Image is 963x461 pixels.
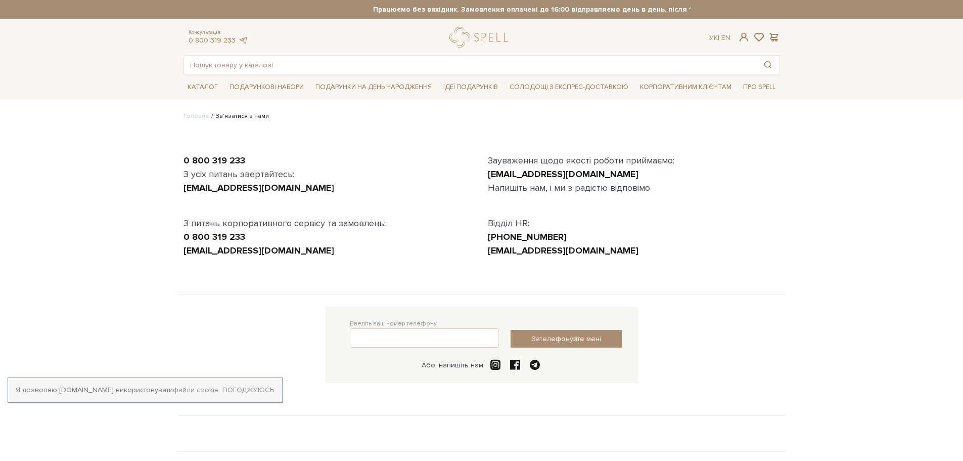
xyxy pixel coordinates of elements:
[184,79,222,95] span: Каталог
[177,154,482,258] div: З усіх питань звертайтесь: З питань корпоративного сервісу та замовлень:
[721,33,730,42] a: En
[225,79,308,95] span: Подарункові набори
[184,112,209,120] a: Головна
[189,36,236,45] a: 0 800 319 233
[209,112,269,121] li: Зв’язатися з нами
[422,361,485,370] div: Або, напишіть нам:
[184,56,756,74] input: Пошук товару у каталозі
[488,231,567,242] a: [PHONE_NUMBER]
[222,386,274,395] a: Погоджуюсь
[511,330,622,348] button: Зателефонуйте мені
[184,182,334,193] a: [EMAIL_ADDRESS][DOMAIN_NAME]
[636,78,736,96] a: Корпоративним клієнтам
[184,231,245,242] a: 0 800 319 233
[184,155,245,166] a: 0 800 319 233
[189,29,248,36] span: Консультація:
[238,36,248,45] a: telegram
[718,33,719,42] span: |
[173,386,219,394] a: файли cookie
[488,245,638,256] a: [EMAIL_ADDRESS][DOMAIN_NAME]
[488,169,638,180] a: [EMAIL_ADDRESS][DOMAIN_NAME]
[739,79,779,95] span: Про Spell
[482,154,786,258] div: Зауваження щодо якості роботи приймаємо: Напишіть нам, і ми з радістю відповімо Відділ HR:
[8,386,282,395] div: Я дозволяю [DOMAIN_NAME] використовувати
[350,319,437,328] label: Введіть ваш номер телефону
[506,78,632,96] a: Солодощі з експрес-доставкою
[184,245,334,256] a: [EMAIL_ADDRESS][DOMAIN_NAME]
[756,56,779,74] button: Пошук товару у каталозі
[273,5,869,14] strong: Працюємо без вихідних. Замовлення оплачені до 16:00 відправляємо день в день, після 16:00 - насту...
[439,79,502,95] span: Ідеї подарунків
[311,79,436,95] span: Подарунки на День народження
[709,33,730,43] div: Ук
[449,27,513,48] a: logo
